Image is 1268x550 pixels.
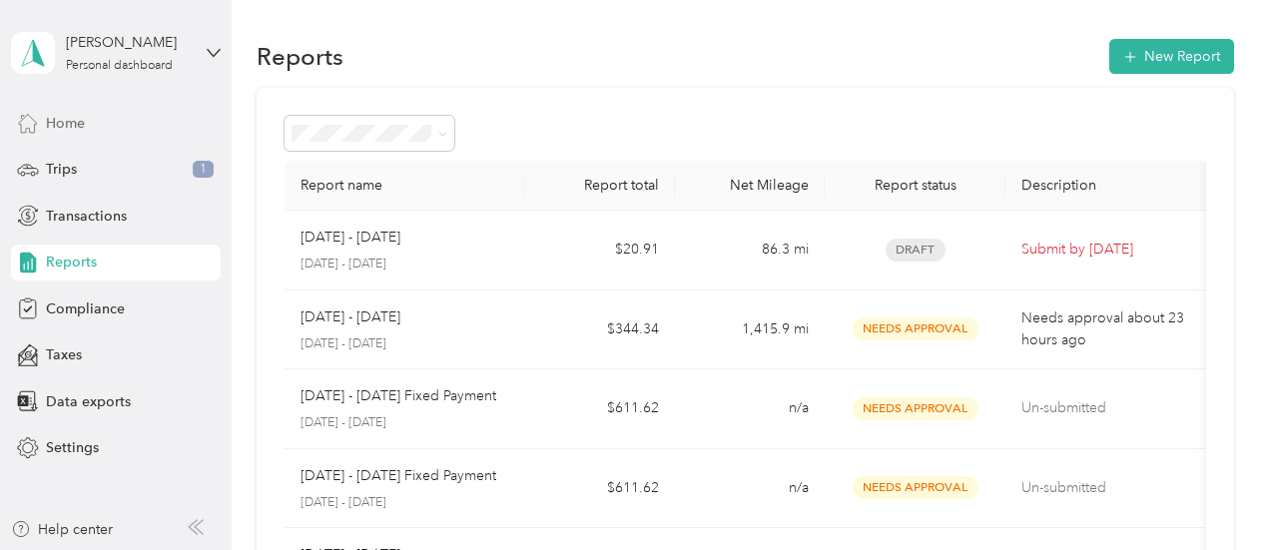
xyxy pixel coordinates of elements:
td: n/a [675,449,825,529]
span: Reports [46,252,97,273]
button: New Report [1109,39,1234,74]
h1: Reports [257,46,343,67]
span: Home [46,113,85,134]
span: 1 [193,161,214,179]
th: Report total [524,161,674,211]
th: Net Mileage [675,161,825,211]
span: Needs Approval [853,317,978,340]
p: [DATE] - [DATE] [301,256,509,274]
p: [DATE] - [DATE] Fixed Payment [301,465,496,487]
td: 1,415.9 mi [675,290,825,370]
span: Settings [46,437,99,458]
th: Report name [285,161,525,211]
span: Needs Approval [853,476,978,499]
p: [DATE] - [DATE] Fixed Payment [301,385,496,407]
p: Un-submitted [1021,397,1190,419]
div: [PERSON_NAME] [66,32,191,53]
span: Compliance [46,298,125,319]
span: Needs Approval [853,397,978,420]
p: Submit by [DATE] [1021,239,1190,261]
p: [DATE] - [DATE] [301,306,400,328]
p: Un-submitted [1021,477,1190,499]
td: 86.3 mi [675,211,825,290]
p: [DATE] - [DATE] [301,335,509,353]
span: Data exports [46,391,131,412]
div: Report status [841,177,989,194]
span: Taxes [46,344,82,365]
td: $20.91 [524,211,674,290]
th: Description [1005,161,1206,211]
span: Transactions [46,206,127,227]
span: Trips [46,159,77,180]
td: $611.62 [524,449,674,529]
p: [DATE] - [DATE] [301,494,509,512]
td: $344.34 [524,290,674,370]
td: n/a [675,369,825,449]
button: Help center [11,519,113,540]
div: Personal dashboard [66,60,173,72]
p: [DATE] - [DATE] [301,227,400,249]
td: $611.62 [524,369,674,449]
span: Draft [886,239,946,262]
p: Needs approval about 23 hours ago [1021,307,1190,351]
p: [DATE] - [DATE] [301,414,509,432]
iframe: Everlance-gr Chat Button Frame [1156,438,1268,550]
